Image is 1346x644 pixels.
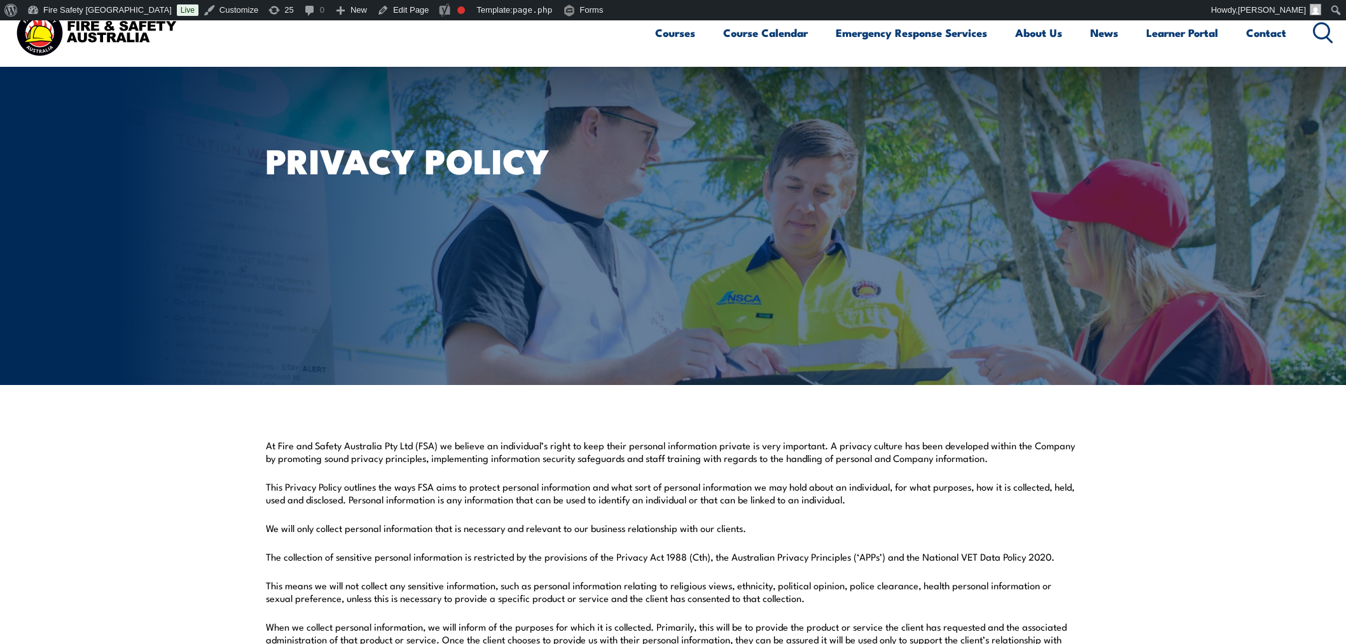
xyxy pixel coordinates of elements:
p: This means we will not collect any sensitive information, such as personal information relating t... [266,579,1080,605]
p: The collection of sensitive personal information is restricted by the provisions of the Privacy A... [266,550,1080,563]
a: Learner Portal [1146,16,1218,50]
a: Course Calendar [723,16,808,50]
h1: Privacy Policy [266,145,580,175]
a: Live [177,4,198,16]
p: At Fire and Safety Australia Pty Ltd (FSA) we believe an individual’s right to keep their persona... [266,439,1080,465]
a: Emergency Response Services [836,16,987,50]
div: Needs improvement [457,6,465,14]
p: We will only collect personal information that is necessary and relevant to our business relation... [266,522,1080,535]
a: Contact [1246,16,1286,50]
a: Courses [655,16,695,50]
span: page.php [513,5,553,15]
a: News [1090,16,1118,50]
a: About Us [1015,16,1062,50]
span: [PERSON_NAME] [1238,5,1306,15]
p: This Privacy Policy outlines the ways FSA aims to protect personal information and what sort of p... [266,480,1080,506]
